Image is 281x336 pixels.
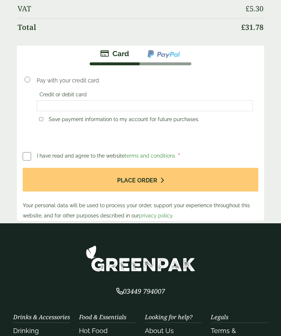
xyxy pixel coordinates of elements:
label: Credit or debit card [37,92,90,100]
img: GreenPak Supplies [86,246,195,272]
p: Your personal data will be used to process your order, support your experience throughout this we... [23,201,258,221]
label: Save payment information to my account for future purchases. [46,117,202,125]
span: £ [246,4,250,14]
iframe: Secure card payment input frame [39,103,251,109]
abbr: required [178,153,180,159]
img: ppcp-gateway.png [147,50,181,59]
th: Total [18,19,236,36]
span: 03449 794007 [116,287,165,296]
a: privacy policy [139,213,172,219]
bdi: 31.78 [241,23,263,32]
p: Pay with your credit card. [37,77,253,85]
a: About Us [145,327,174,335]
bdi: 5.30 [246,4,263,14]
th: VAT [18,0,236,18]
a: terms and conditions [125,153,175,159]
button: Place order [23,168,258,192]
a: 03449 794007 [116,289,165,296]
span: £ [241,23,245,32]
span: I have read and agree to the website [37,153,177,159]
img: stripe.png [100,50,129,58]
